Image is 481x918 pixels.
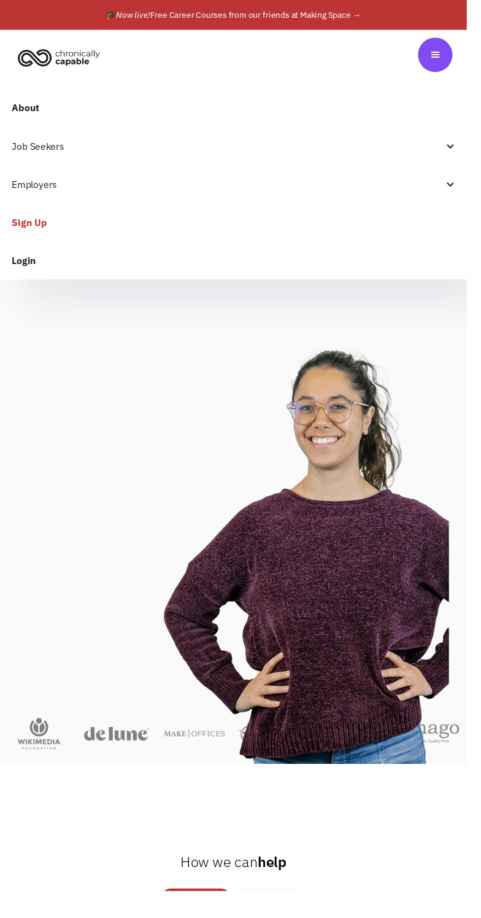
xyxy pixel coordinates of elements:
em: Now live! [120,10,155,21]
div: 🎓 Free Career Courses from our friends at Making Space → [109,8,372,23]
img: Chronically Capable logo [15,45,107,72]
div: Job Seekers [12,143,456,158]
div: Employers [12,182,456,197]
a: home [15,45,112,72]
div: menu [431,39,466,74]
